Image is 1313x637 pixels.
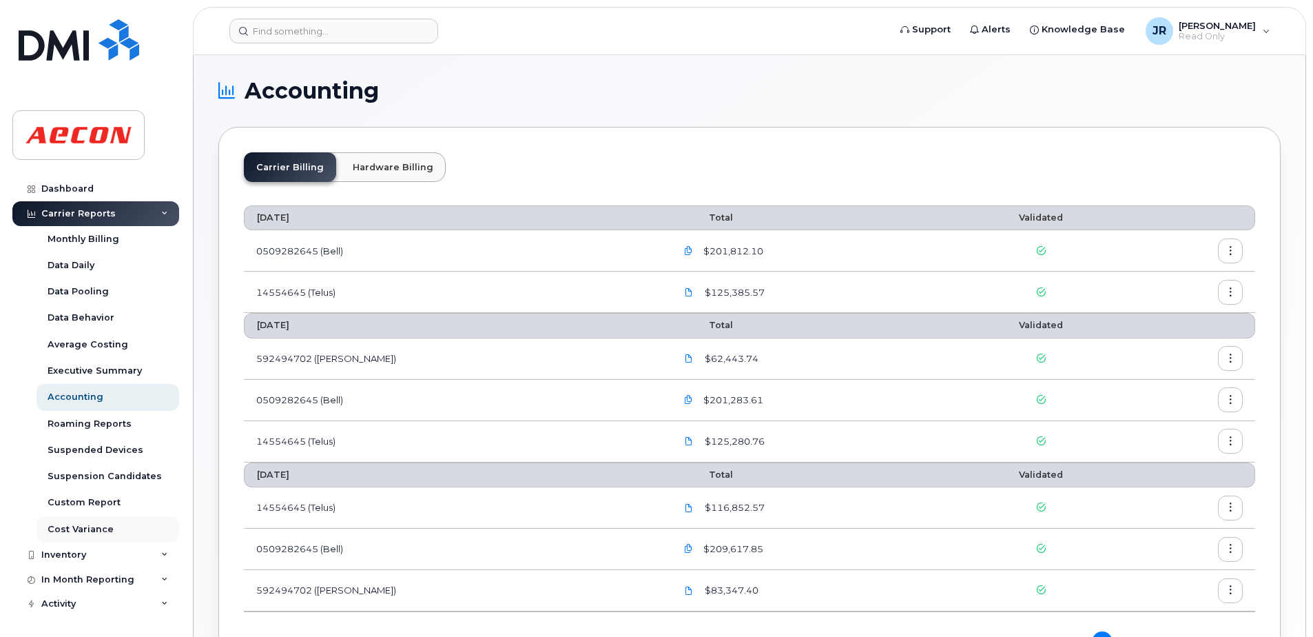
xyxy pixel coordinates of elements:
a: Hardware Billing [340,152,446,182]
th: Validated [953,205,1129,230]
td: 592494702 ([PERSON_NAME]) [244,338,663,380]
a: Aecon.14554645_1249372741_2025-07-01.pdf [676,496,702,520]
a: 14554645_1260946765_2025-08-01.pdf [676,429,702,454]
th: Validated [953,463,1129,487]
span: Accounting [245,81,379,101]
span: $62,443.74 [702,352,758,365]
td: 14554645 (Telus) [244,272,663,313]
td: 0509282645 (Bell) [244,380,663,421]
span: $209,617.85 [701,543,763,556]
span: $83,347.40 [702,584,758,597]
th: [DATE] [244,463,663,487]
a: Aecon.Rogers-Jul31_2025-3028834765 (1).pdf [676,578,702,603]
a: Aecon.Rogers-Aug31_2025-3043668038.pdf [676,347,702,371]
span: Total [676,320,733,330]
span: $116,852.57 [702,501,765,514]
span: $125,385.57 [702,286,765,299]
span: $201,812.10 [701,245,763,258]
span: Total [676,212,733,223]
td: 592494702 ([PERSON_NAME]) [244,570,663,611]
th: [DATE] [244,313,663,338]
span: $201,283.61 [701,394,763,407]
td: 14554645 (Telus) [244,487,663,529]
td: 0509282645 (Bell) [244,230,663,272]
th: [DATE] [244,205,663,230]
td: 0509282645 (Bell) [244,529,663,570]
td: 14554645 (Telus) [244,421,663,463]
th: Validated [953,313,1129,338]
span: $125,280.76 [702,435,765,448]
a: Aecon.14554645_1272445249_2025-09-01.pdf [676,280,702,304]
span: Total [676,469,733,480]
